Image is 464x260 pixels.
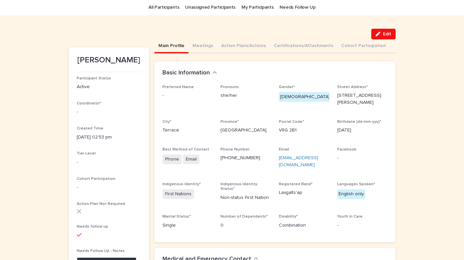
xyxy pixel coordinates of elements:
span: Marital Status* [162,215,191,219]
p: [DATE] [337,127,388,134]
p: she/her [220,92,271,99]
span: Pronouns [220,85,239,89]
span: Email [279,148,289,152]
span: Indigenous Identity: Status* [220,182,258,191]
span: Indigenous Identity* [162,182,201,186]
p: Laxgalts'ap [279,189,329,196]
span: Disability* [279,215,298,219]
p: - [337,222,388,229]
span: Preferred Name [162,85,194,89]
p: Terrace [162,127,213,134]
span: Youth in Care [337,215,363,219]
p: - [77,184,141,191]
span: Coordinator* [77,101,101,105]
span: Languages Spoken* [337,182,375,186]
span: Registered Band* [279,182,313,186]
p: - [77,159,141,166]
span: Needs Follow Up - Notes [77,249,125,253]
button: Basic Information [162,69,217,77]
span: Phone [162,155,182,164]
span: Participant Status [77,76,111,80]
p: 0 [220,222,271,229]
span: Needs follow up [77,225,108,229]
span: City* [162,120,171,124]
span: Action Plan Not Required [77,202,125,206]
p: Single [162,222,213,229]
span: Created Time [77,126,103,131]
p: [STREET_ADDRESS][PERSON_NAME] [337,92,388,106]
button: Meetings [188,39,217,53]
div: [DEMOGRAPHIC_DATA] [279,92,331,102]
h2: Basic Information [162,69,210,77]
span: Best Method of Contact [162,148,209,152]
button: Main Profile [154,39,188,53]
span: First Nations [162,189,194,199]
div: English only [337,189,365,199]
span: Phone Number [220,148,250,152]
span: Birthdate (dd-mm-yyy)* [337,120,381,124]
span: Email [183,155,199,164]
span: Cohort Participation [77,177,115,181]
button: Certifications/Attachments [270,39,337,53]
span: Street Address* [337,85,368,89]
p: - [77,108,141,115]
p: V8G 2B1 [279,127,329,134]
a: [EMAIL_ADDRESS][DOMAIN_NAME] [279,156,318,167]
button: Cohort Participation [337,39,390,53]
p: - [162,92,213,99]
p: [GEOGRAPHIC_DATA] [220,127,271,134]
span: Number of Dependents* [220,215,268,219]
span: Gender* [279,85,295,89]
span: Facebook [337,148,356,152]
span: Tier Level [77,152,96,156]
span: Edit [383,32,391,36]
p: [DATE] 02:53 pm [77,134,141,141]
p: - [337,155,388,162]
p: [PERSON_NAME] [77,55,141,65]
button: Action Plans/Actions [217,39,270,53]
p: Active [77,83,141,90]
p: Combination [279,222,329,229]
p: Non-status First Nation [220,194,271,201]
span: Province* [220,120,239,124]
span: Postal Code* [279,120,304,124]
button: Edit [371,29,396,39]
a: [PHONE_NUMBER] [220,156,260,160]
